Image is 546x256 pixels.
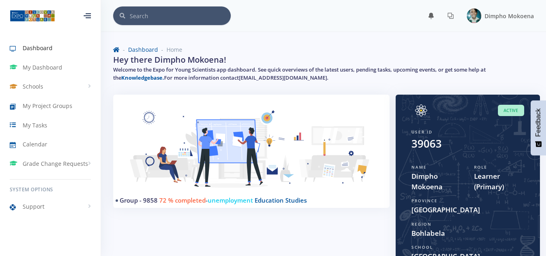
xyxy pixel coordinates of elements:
[239,74,327,81] a: [EMAIL_ADDRESS][DOMAIN_NAME]
[123,104,380,202] img: Learner
[23,63,62,72] span: My Dashboard
[113,45,534,54] nav: breadcrumb
[535,108,542,137] span: Feedback
[120,196,158,204] a: Group - 9858
[411,221,432,227] span: Region
[485,12,534,20] span: Dimpho Mokoena
[23,159,88,168] span: Grade Change Requests
[531,100,546,155] button: Feedback - Show survey
[113,54,226,66] h2: Hey there Dimpho Mokoena!
[498,105,524,116] span: Active
[474,164,487,170] span: Role
[411,104,431,116] img: Image placeholder
[158,45,182,54] li: Home
[208,196,253,204] span: unemployment
[411,164,427,170] span: Name
[411,136,442,152] div: 39063
[23,140,47,148] span: Calendar
[10,186,91,193] h6: System Options
[130,6,231,25] input: Search
[10,9,55,22] img: ...
[411,205,524,215] span: [GEOGRAPHIC_DATA]
[23,121,47,129] span: My Tasks
[467,8,481,23] img: Image placeholder
[474,171,525,192] span: Learner (Primary)
[460,7,534,25] a: Image placeholder Dimpho Mokoena
[23,102,72,110] span: My Project Groups
[128,46,158,53] a: Dashboard
[121,74,164,81] a: Knowledgebase.
[159,196,206,204] span: 72 % completed
[120,196,377,205] h4: -
[411,129,432,135] span: User ID
[23,82,43,91] span: Schools
[255,196,307,204] span: Education Studies
[411,171,462,192] span: Dimpho Mokoena
[411,228,524,239] span: Bohlabela
[23,44,53,52] span: Dashboard
[411,198,438,203] span: Province
[113,66,534,82] h5: Welcome to the Expo for Young Scientists app dashboard. See quick overviews of the latest users, ...
[411,244,433,250] span: School
[23,202,44,211] span: Support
